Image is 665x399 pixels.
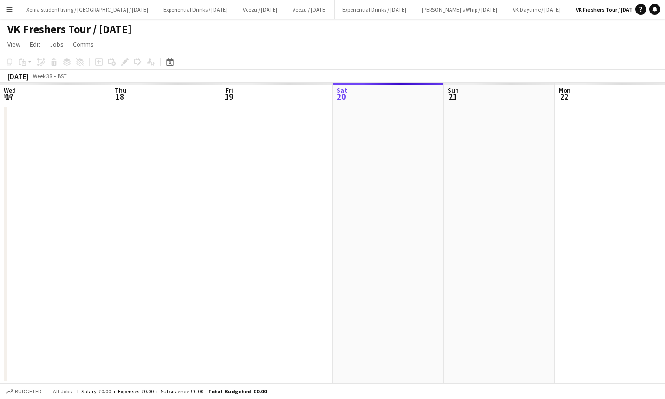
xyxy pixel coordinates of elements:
[113,91,126,102] span: 18
[7,40,20,48] span: View
[568,0,645,19] button: VK Freshers Tour / [DATE]
[559,86,571,94] span: Mon
[15,388,42,395] span: Budgeted
[505,0,568,19] button: VK Daytime / [DATE]
[224,91,233,102] span: 19
[46,38,67,50] a: Jobs
[5,386,43,397] button: Budgeted
[335,0,414,19] button: Experiential Drinks / [DATE]
[226,86,233,94] span: Fri
[73,40,94,48] span: Comms
[335,91,347,102] span: 20
[156,0,235,19] button: Experiential Drinks / [DATE]
[446,91,459,102] span: 21
[58,73,67,80] div: BST
[2,91,16,102] span: 17
[51,388,73,395] span: All jobs
[7,72,29,81] div: [DATE]
[448,86,459,94] span: Sun
[31,73,54,80] span: Week 38
[81,388,267,395] div: Salary £0.00 + Expenses £0.00 + Subsistence £0.00 =
[285,0,335,19] button: Veezu / [DATE]
[30,40,40,48] span: Edit
[7,22,132,36] h1: VK Freshers Tour / [DATE]
[337,86,347,94] span: Sat
[235,0,285,19] button: Veezu / [DATE]
[4,86,16,94] span: Wed
[414,0,505,19] button: [PERSON_NAME]'s Whip / [DATE]
[26,38,44,50] a: Edit
[557,91,571,102] span: 22
[19,0,156,19] button: Xenia student living / [GEOGRAPHIC_DATA] / [DATE]
[115,86,126,94] span: Thu
[208,388,267,395] span: Total Budgeted £0.00
[69,38,98,50] a: Comms
[4,38,24,50] a: View
[50,40,64,48] span: Jobs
